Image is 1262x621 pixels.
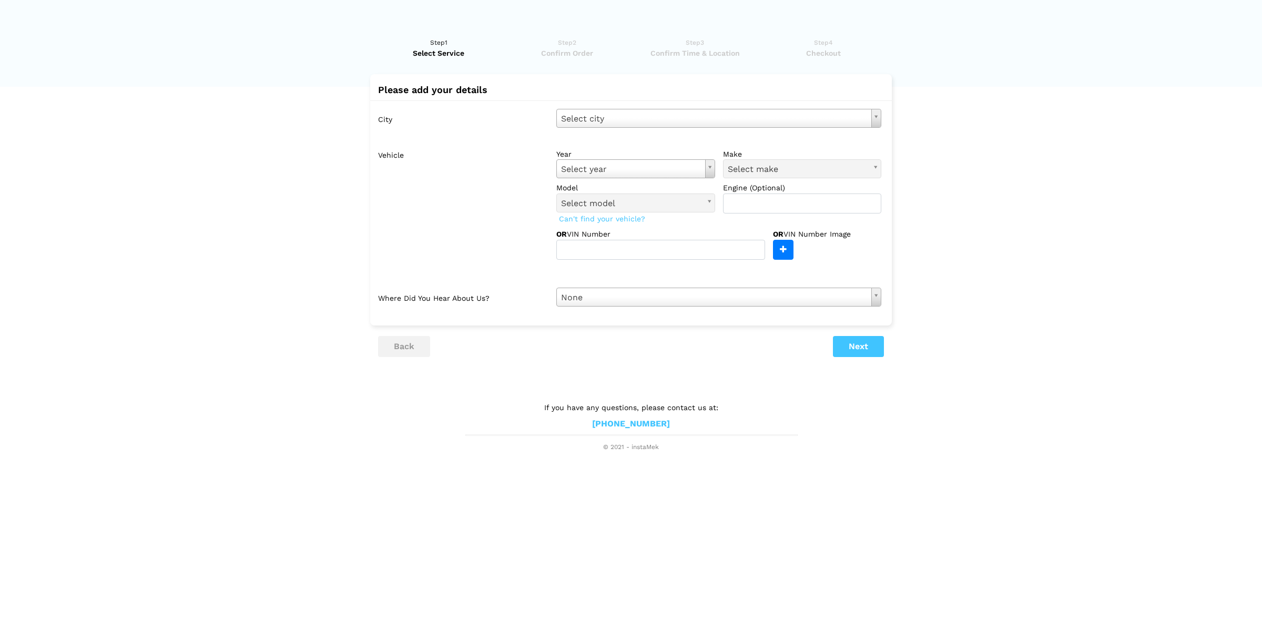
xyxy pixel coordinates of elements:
[561,112,867,126] span: Select city
[592,419,670,430] a: [PHONE_NUMBER]
[556,212,648,226] span: Can't find your vehicle?
[378,145,548,260] label: Vehicle
[773,229,873,239] label: VIN Number Image
[378,37,500,58] a: Step1
[378,85,884,95] h2: Please add your details
[556,194,715,212] a: Select model
[556,230,567,238] strong: OR
[723,159,882,178] a: Select make
[561,162,701,176] span: Select year
[465,402,797,413] p: If you have any questions, please contact us at:
[762,48,884,58] span: Checkout
[634,48,756,58] span: Confirm Time & Location
[723,182,882,193] label: Engine (Optional)
[506,37,628,58] a: Step2
[556,229,643,239] label: VIN Number
[378,336,430,357] button: back
[556,159,715,178] a: Select year
[556,288,881,307] a: None
[556,182,715,193] label: model
[465,443,797,452] span: © 2021 - instaMek
[833,336,884,357] button: Next
[561,197,701,210] span: Select model
[556,149,715,159] label: year
[561,291,867,304] span: None
[634,37,756,58] a: Step3
[378,288,548,307] label: Where did you hear about us?
[378,48,500,58] span: Select Service
[773,230,783,238] strong: OR
[506,48,628,58] span: Confirm Order
[728,162,868,176] span: Select make
[762,37,884,58] a: Step4
[723,149,882,159] label: make
[378,109,548,128] label: City
[556,109,881,128] a: Select city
